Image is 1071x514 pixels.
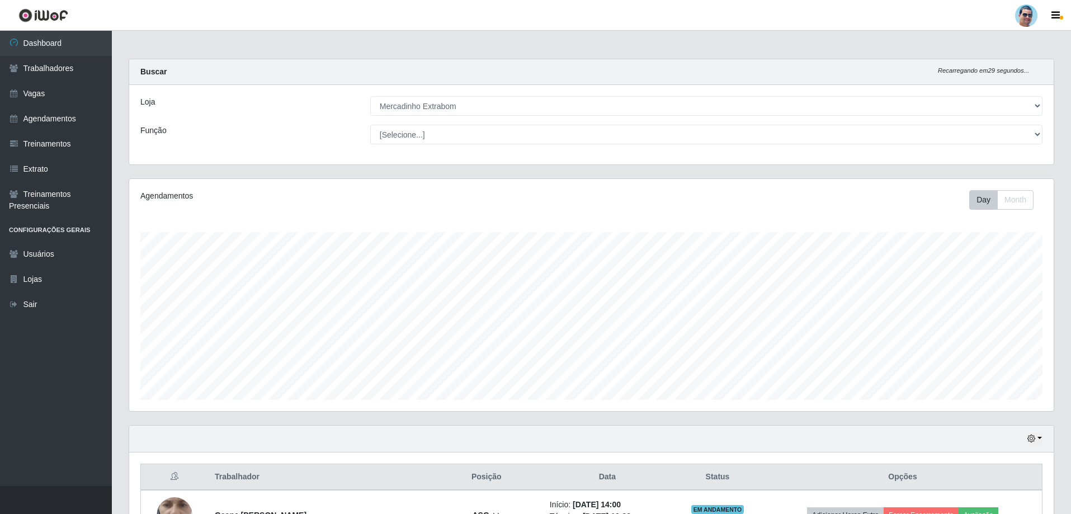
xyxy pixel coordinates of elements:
th: Posição [430,464,543,491]
i: Recarregando em 29 segundos... [938,67,1029,74]
th: Trabalhador [208,464,430,491]
label: Loja [140,96,155,108]
div: Toolbar with button groups [969,190,1042,210]
th: Status [672,464,763,491]
li: Início: [550,499,665,511]
div: Agendamentos [140,190,507,202]
th: Data [543,464,672,491]
label: Função [140,125,167,136]
button: Day [969,190,998,210]
time: [DATE] 14:00 [573,500,621,509]
strong: Buscar [140,67,167,76]
img: CoreUI Logo [18,8,68,22]
span: EM ANDAMENTO [691,505,744,514]
th: Opções [763,464,1042,491]
div: First group [969,190,1034,210]
button: Month [997,190,1034,210]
